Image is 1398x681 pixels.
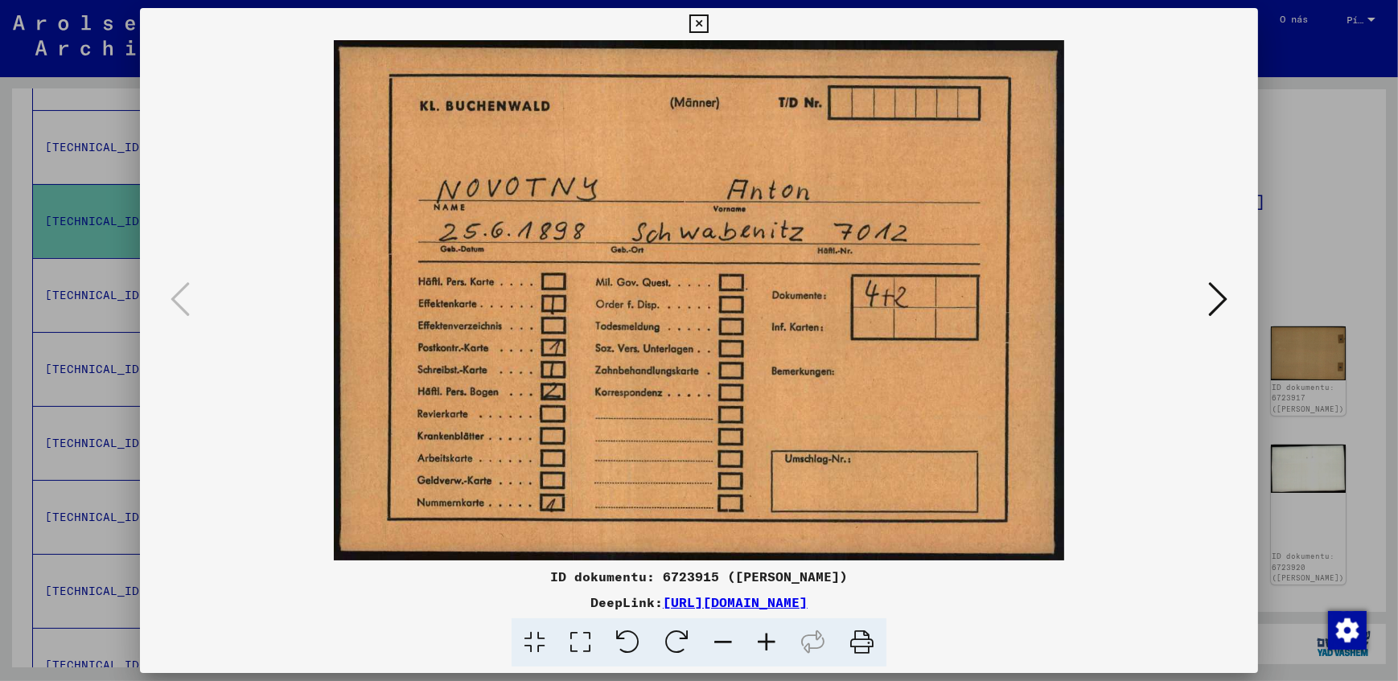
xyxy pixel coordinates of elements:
[1327,610,1366,649] div: Změnit souhlas
[140,593,1258,612] div: DeepLink:
[663,594,808,610] a: [URL][DOMAIN_NAME]
[195,40,1203,560] img: 001.jpg
[140,567,1258,586] div: ID dokumentu: 6723915 ([PERSON_NAME])
[1328,611,1367,650] img: Změnit souhlas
